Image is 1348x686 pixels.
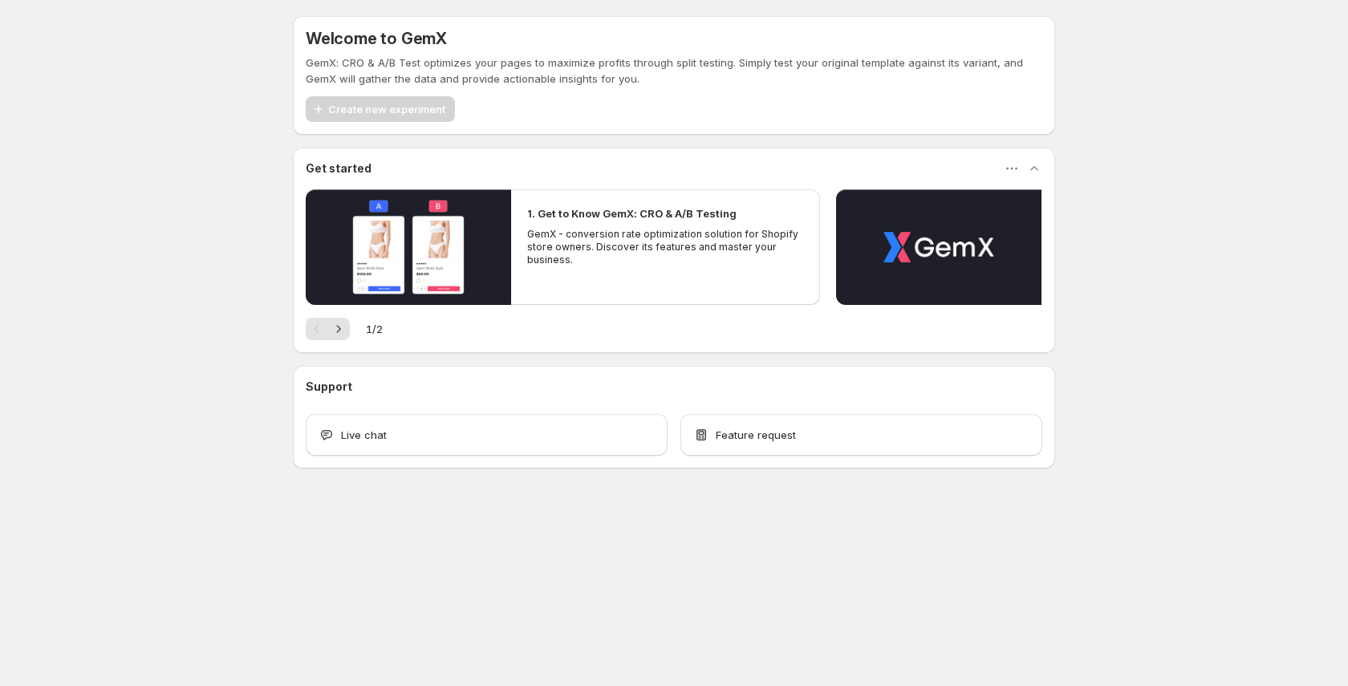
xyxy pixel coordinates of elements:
h5: Welcome to GemX [306,29,447,48]
h3: Get started [306,160,372,177]
span: Live chat [341,427,387,443]
h2: 1. Get to Know GemX: CRO & A/B Testing [527,205,737,221]
button: Play video [836,189,1041,305]
span: Feature request [716,427,796,443]
span: 1 / 2 [366,321,383,337]
nav: Pagination [306,318,350,340]
button: Next [327,318,350,340]
h3: Support [306,379,352,395]
button: Play video [306,189,511,305]
p: GemX - conversion rate optimization solution for Shopify store owners. Discover its features and ... [527,228,803,266]
p: GemX: CRO & A/B Test optimizes your pages to maximize profits through split testing. Simply test ... [306,55,1042,87]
